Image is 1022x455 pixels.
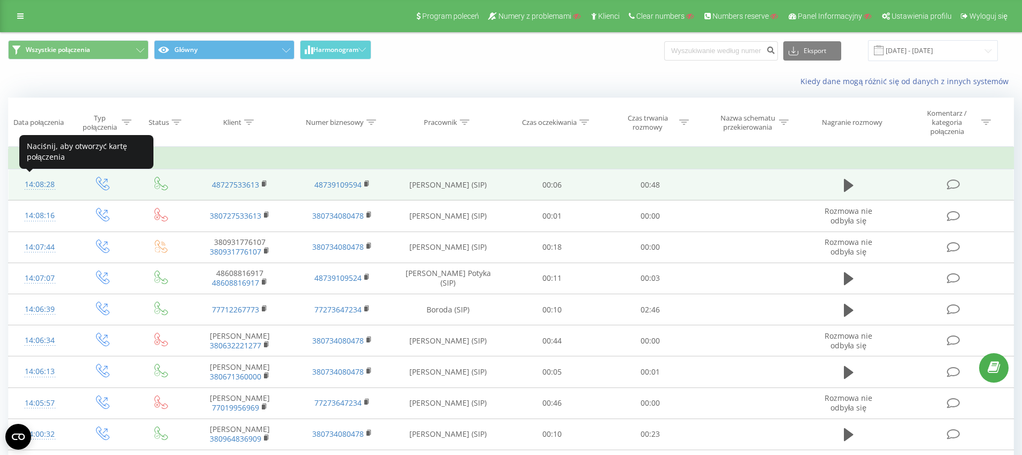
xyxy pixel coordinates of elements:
td: 00:10 [503,294,601,325]
td: 00:46 [503,387,601,419]
td: [PERSON_NAME] (SIP) [393,232,503,263]
div: 14:06:34 [19,330,61,351]
td: [PERSON_NAME] (SIP) [393,387,503,419]
td: 00:03 [601,263,700,294]
a: 77273647234 [314,398,362,408]
td: 380931776107 [189,232,291,263]
button: Open CMP widget [5,424,31,450]
td: [PERSON_NAME] (SIP) [393,325,503,356]
a: 380734080478 [312,211,364,221]
div: Czas trwania rozmowy [619,114,677,132]
span: Numery z problemami [498,12,571,20]
div: Komentarz / kategoria połączenia [916,109,979,136]
td: Dzisiaj [9,148,1014,169]
button: Główny [154,40,295,59]
a: 380727533613 [210,211,261,221]
div: Numer biznesowy [306,118,364,127]
td: 48608816917 [189,263,291,294]
a: 380964836909 [210,434,261,444]
a: 380671360000 [210,371,261,382]
div: Naciśnij, aby otworzyć kartę połączenia [19,135,153,169]
div: Czas oczekiwania [522,118,577,127]
a: 380734080478 [312,367,364,377]
div: 14:06:39 [19,299,61,320]
button: Wszystkie połączenia [8,40,149,59]
td: 00:01 [601,356,700,387]
td: [PERSON_NAME] (SIP) [393,419,503,450]
div: 14:05:57 [19,393,61,414]
td: [PERSON_NAME] [189,325,291,356]
td: [PERSON_NAME] (SIP) [393,200,503,232]
a: 77019956969 [212,402,259,413]
td: 00:01 [503,200,601,232]
div: 14:08:28 [19,174,61,195]
button: Eksport [783,41,841,61]
td: 02:46 [601,294,700,325]
td: 00:10 [503,419,601,450]
span: Rozmowa nie odbyła się [825,331,872,350]
td: 00:05 [503,356,601,387]
a: 77273647234 [314,304,362,315]
input: Wyszukiwanie według numeru [664,41,778,61]
div: Klient [223,118,241,127]
td: 00:11 [503,263,601,294]
td: [PERSON_NAME] (SIP) [393,169,503,200]
td: 00:44 [503,325,601,356]
a: 48608816917 [212,278,259,288]
td: 00:00 [601,232,700,263]
button: Harmonogram [300,40,371,59]
td: 00:00 [601,387,700,419]
span: Harmonogram [313,46,358,54]
td: [PERSON_NAME] [189,356,291,387]
span: Wszystkie połączenia [26,46,90,54]
td: 00:48 [601,169,700,200]
span: Klienci [598,12,620,20]
span: Numbers reserve [712,12,769,20]
td: [PERSON_NAME] (SIP) [393,356,503,387]
td: 00:18 [503,232,601,263]
span: Rozmowa nie odbyła się [825,237,872,257]
a: 48739109594 [314,180,362,190]
a: 380734080478 [312,429,364,439]
td: 00:00 [601,325,700,356]
td: [PERSON_NAME] Potyka (SIP) [393,263,503,294]
div: Typ połączenia [80,114,119,132]
div: Nazwa schematu przekierowania [719,114,776,132]
div: Data połączenia [13,118,64,127]
a: 380931776107 [210,247,261,257]
a: 48727533613 [212,180,259,190]
a: Kiedy dane mogą różnić się od danych z innych systemów [800,76,1014,86]
span: Rozmowa nie odbyła się [825,393,872,413]
div: Status [149,118,169,127]
div: 14:08:16 [19,205,61,226]
div: Nagranie rozmowy [822,118,883,127]
span: Panel Informacyjny [798,12,862,20]
span: Wyloguj się [969,12,1008,20]
div: Pracownik [424,118,457,127]
td: 00:23 [601,419,700,450]
a: 380734080478 [312,242,364,252]
span: Program poleceń [422,12,479,20]
div: 14:06:13 [19,361,61,382]
a: 48739109524 [314,273,362,283]
td: 00:06 [503,169,601,200]
a: 380632221277 [210,340,261,350]
td: [PERSON_NAME] [189,419,291,450]
a: 77712267773 [212,304,259,315]
div: 14:00:32 [19,424,61,445]
span: Ustawienia profilu [892,12,952,20]
div: 14:07:07 [19,268,61,289]
span: Rozmowa nie odbyła się [825,206,872,226]
div: 14:07:44 [19,237,61,258]
td: 00:00 [601,200,700,232]
td: [PERSON_NAME] [189,387,291,419]
span: Clear numbers [636,12,685,20]
a: 380734080478 [312,335,364,346]
td: Boroda (SIP) [393,294,503,325]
